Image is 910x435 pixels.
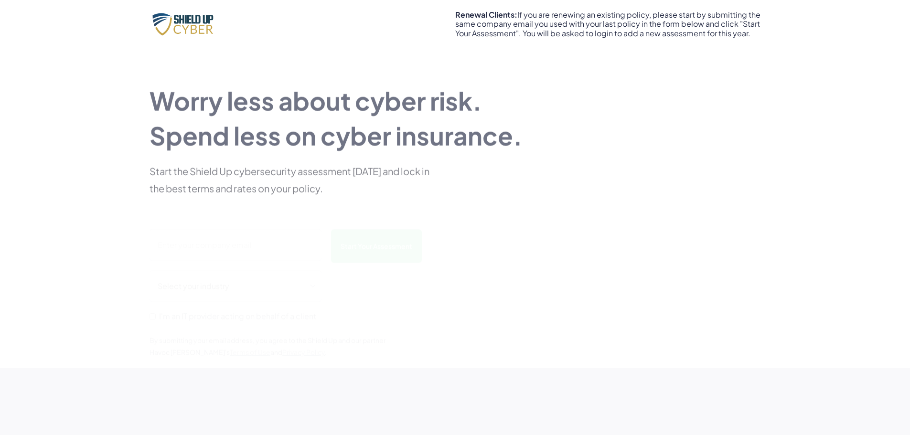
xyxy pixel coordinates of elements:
[455,10,517,20] strong: Renewal Clients:
[150,229,436,323] form: scanform
[150,313,156,319] input: I'm an IT provider acting on behalf of a client
[150,229,321,261] input: Enter your company email
[282,348,325,356] a: Privacy Policy
[159,311,316,320] span: I'm an IT provider acting on behalf of a client
[150,334,398,358] div: By submitting your email address, you agree to the Shield Up and our partner Havoc [PERSON_NAME]'...
[150,84,547,153] h1: Worry less about cyber risk. Spend less on cyber insurance.
[150,11,221,37] img: Shield Up Cyber Logo
[150,162,436,197] p: Start the Shield Up cybersecurity assessment [DATE] and lock in the best terms and rates on your ...
[331,229,422,263] input: Start Your Assessment
[230,348,270,356] a: Terms of Use
[455,10,761,38] div: If you are renewing an existing policy, please start by submitting the same company email you use...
